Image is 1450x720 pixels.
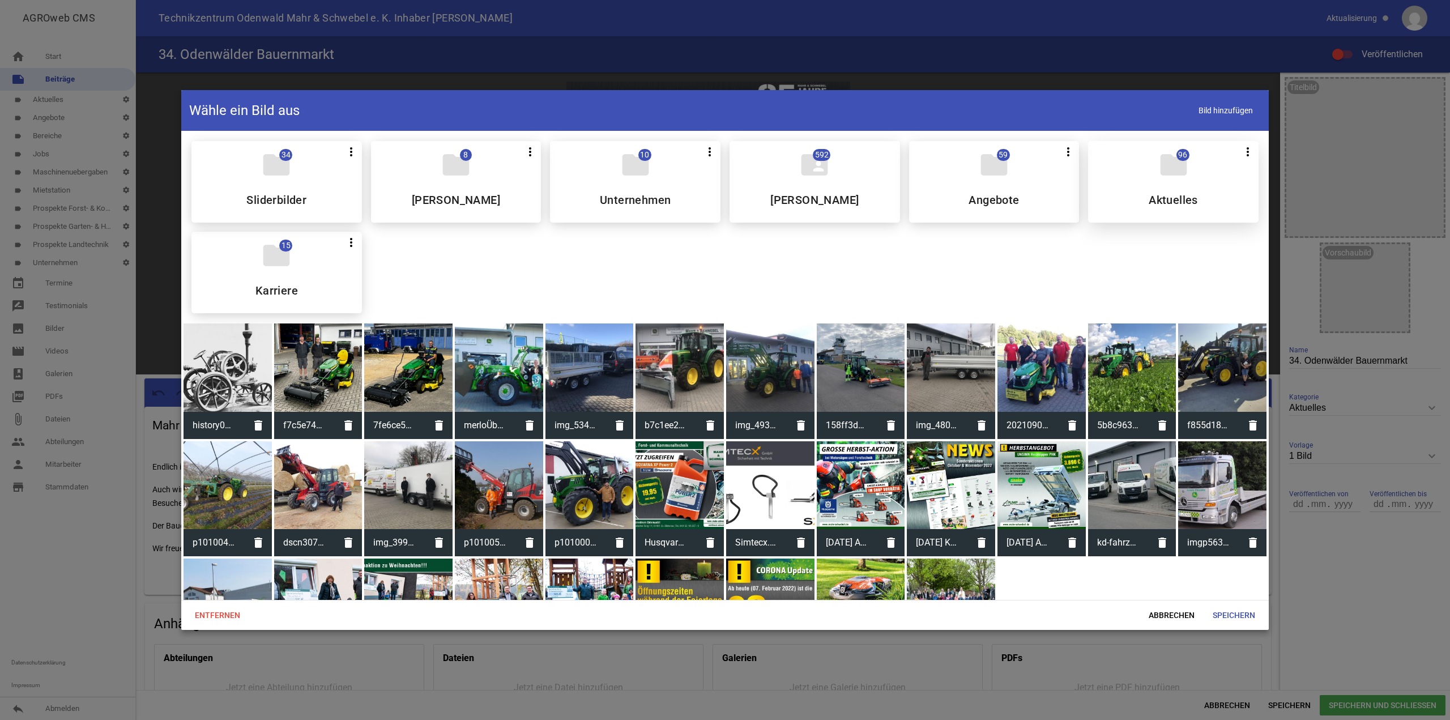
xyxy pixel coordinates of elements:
h5: Aktuelles [1149,194,1198,206]
i: more_vert [344,145,358,159]
span: 96 [1176,149,1189,161]
i: folder [978,149,1010,181]
i: delete [606,412,633,439]
span: Bild hinzufügen [1191,99,1261,122]
span: 15 [279,240,292,252]
i: delete [697,529,724,556]
button: more_vert [340,232,362,252]
i: more_vert [1061,145,1075,159]
span: 10 [638,149,651,161]
i: delete [1059,529,1086,556]
i: delete [968,412,995,439]
span: dscn3075.jpg [274,528,335,557]
span: p1010006.jpg [545,528,607,557]
span: p1010051.jpg [455,528,516,557]
div: Aktuelles [1088,141,1259,223]
span: p1010045.jpg [184,528,245,557]
h5: [PERSON_NAME] [770,194,859,206]
i: folder [1158,149,1189,181]
span: img_4802.jpg [907,411,968,440]
i: delete [606,529,633,556]
span: b7c1ee22-d8b3-4766-a7b4-00dff557ee50.jpeg [636,411,697,440]
h5: Unternehmen [600,194,671,206]
i: more_vert [703,145,717,159]
i: delete [335,529,362,556]
button: more_vert [519,141,541,161]
i: delete [787,529,814,556]
span: f855d18f-4fbc-4ecd-b055-609a2bd2991b.jpg [1178,411,1239,440]
span: 7fe6ce5d-7658-4af6-ae45-880b11138852.jpeg [364,411,425,440]
h5: Angebote [969,194,1019,206]
div: Sliderbilder [191,141,362,223]
span: Abbrechen [1140,605,1204,625]
i: delete [1059,412,1086,439]
span: 34 [279,149,292,161]
i: delete [425,529,453,556]
span: 20210908_180717.jpg [997,411,1059,440]
i: folder [440,149,472,181]
i: delete [697,412,724,439]
i: delete [787,412,814,439]
span: 2022.10.04 Kramp News 10.2022 - 11.2022.jpg [907,528,968,557]
span: img_4930.jpg [726,411,787,440]
span: kd-fahrzeugem&s.jpg [1088,528,1149,557]
i: delete [1239,412,1266,439]
span: 59 [997,149,1010,161]
span: merloÜbergabe_3_.jpg [455,411,516,440]
span: Speichern [1204,605,1264,625]
i: delete [516,529,543,556]
span: f7c5e749-7ac4-4997-8b08-c2a2033ea86d.jpeg [274,411,335,440]
span: 8 [460,149,472,161]
i: folder_shared [799,149,830,181]
span: Simtecx.jpg [726,528,787,557]
i: delete [245,529,272,556]
div: Angebote [909,141,1080,223]
span: 2022.09.22 Angebot Unsinn.jpg [997,528,1059,557]
span: Entfernen [186,605,249,625]
i: delete [1239,529,1266,556]
span: HusqvarnaOel.jpg [636,528,697,557]
h5: Karriere [255,285,298,296]
button: more_vert [1057,141,1079,161]
span: history01.jpg [184,411,245,440]
button: more_vert [699,141,720,161]
h4: Wähle ein Bild aus [189,101,300,120]
i: folder [261,240,292,271]
i: delete [877,529,905,556]
button: more_vert [1237,141,1259,161]
span: img_3999.jpg [364,528,425,557]
i: more_vert [1241,145,1255,159]
i: delete [877,412,905,439]
span: 5b8c9636-0a9b-483c-8b25-b1d2492b3c88.jpg [1088,411,1149,440]
i: more_vert [344,236,358,249]
span: img_5346.jpg [545,411,607,440]
i: delete [516,412,543,439]
i: delete [425,412,453,439]
div: JOHN DEERE [730,141,900,223]
i: delete [1149,412,1176,439]
i: more_vert [523,145,537,159]
i: delete [1149,529,1176,556]
h5: Sliderbilder [246,194,306,206]
span: imgp5630.jpg [1178,528,1239,557]
div: Karriere [191,232,362,313]
i: folder [261,149,292,181]
h5: [PERSON_NAME] [412,194,500,206]
span: 2022.09.26 Angebot Forst Husqvarna.jpg [817,528,878,557]
div: John Deere [371,141,541,223]
i: delete [335,412,362,439]
i: folder [620,149,651,181]
button: more_vert [340,141,362,161]
span: 592 [813,149,830,161]
span: 158ff3d6-0e0f-403a-9332-8862bac4d802.jpg [817,411,878,440]
div: Unternehmen [550,141,720,223]
i: delete [245,412,272,439]
i: delete [968,529,995,556]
